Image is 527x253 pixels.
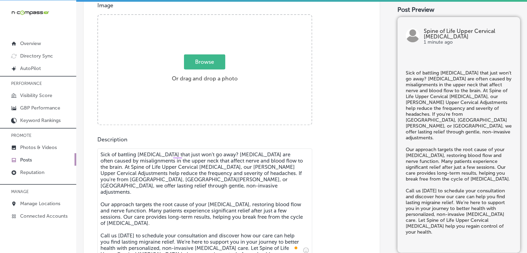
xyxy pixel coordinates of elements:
[20,93,52,98] p: Visibility Score
[97,2,366,9] p: Image
[20,105,60,111] p: GBP Performance
[19,40,24,46] img: tab_domain_overview_orange.svg
[424,40,512,45] p: 1 minute ago
[11,9,49,16] img: 660ab0bf-5cc7-4cb8-ba1c-48b5ae0f18e60NCTV_CLogo_TV_Black_-500x88.png
[19,11,34,17] div: v 4.0.25
[97,136,128,143] label: Description
[20,157,32,163] p: Posts
[397,6,520,14] div: Post Preview
[26,41,62,45] div: Domain Overview
[424,28,512,40] p: Spine of Life Upper Cervical [MEDICAL_DATA]
[20,117,61,123] p: Keyword Rankings
[169,55,240,86] label: Or drag and drop a photo
[18,18,76,24] div: Domain: [DOMAIN_NAME]
[20,41,41,46] p: Overview
[406,28,420,42] img: logo
[406,70,512,235] h5: Sick of battling [MEDICAL_DATA] that just won’t go away? [MEDICAL_DATA] are often caused by misal...
[69,40,74,46] img: tab_keywords_by_traffic_grey.svg
[20,145,57,150] p: Photos & Videos
[20,66,41,71] p: AutoPilot
[20,169,44,175] p: Reputation
[11,18,17,24] img: website_grey.svg
[20,53,53,59] p: Directory Sync
[11,11,17,17] img: logo_orange.svg
[184,54,225,69] span: Browse
[77,41,117,45] div: Keywords by Traffic
[20,213,68,219] p: Connected Accounts
[20,201,60,207] p: Manage Locations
